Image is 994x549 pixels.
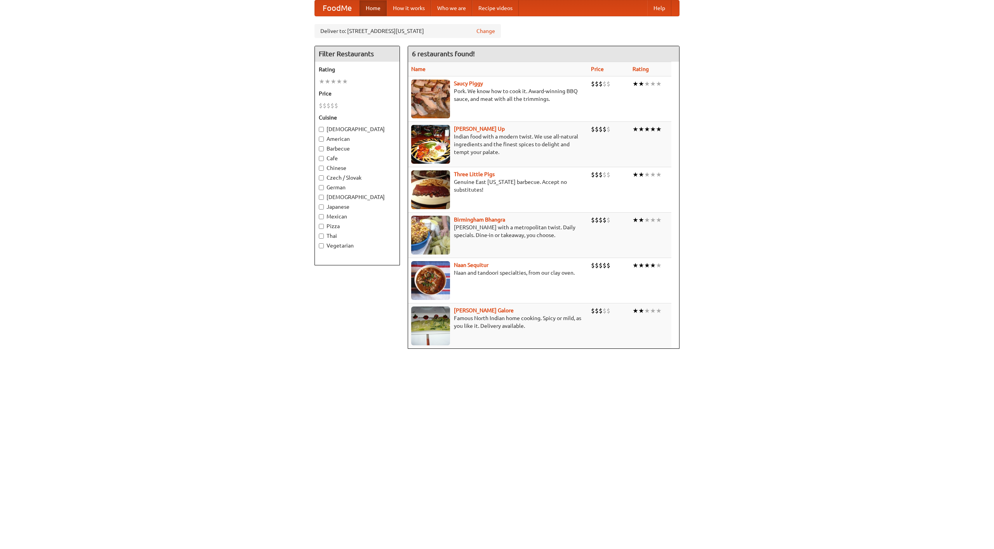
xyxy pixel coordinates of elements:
[330,77,336,86] li: ★
[325,77,330,86] li: ★
[644,216,650,224] li: ★
[454,80,483,87] a: Saucy Piggy
[595,125,599,133] li: $
[591,66,604,72] a: Price
[319,154,396,162] label: Cafe
[454,126,505,132] a: [PERSON_NAME] Up
[327,101,330,110] li: $
[411,125,450,164] img: curryup.jpg
[606,80,610,88] li: $
[599,216,603,224] li: $
[323,101,327,110] li: $
[411,178,585,194] p: Genuine East [US_STATE] barbecue. Accept no substitutes!
[411,314,585,330] p: Famous North Indian home cooking. Spicy or mild, as you like it. Delivery available.
[330,101,334,110] li: $
[411,66,426,72] a: Name
[606,125,610,133] li: $
[319,137,324,142] input: American
[315,0,360,16] a: FoodMe
[319,175,324,180] input: Czech / Slovak
[650,261,656,270] li: ★
[319,224,324,229] input: Pizza
[591,261,595,270] li: $
[454,171,495,177] a: Three Little Pigs
[315,24,501,38] div: Deliver to: [STREET_ADDRESS][US_STATE]
[599,170,603,179] li: $
[656,170,662,179] li: ★
[595,307,599,315] li: $
[319,213,396,220] label: Mexican
[360,0,387,16] a: Home
[342,77,348,86] li: ★
[599,261,603,270] li: $
[319,193,396,201] label: [DEMOGRAPHIC_DATA]
[603,125,606,133] li: $
[334,101,338,110] li: $
[644,261,650,270] li: ★
[650,307,656,315] li: ★
[595,261,599,270] li: $
[476,27,495,35] a: Change
[633,307,638,315] li: ★
[319,242,396,249] label: Vegetarian
[319,114,396,121] h5: Cuisine
[319,146,324,151] input: Barbecue
[387,0,431,16] a: How it works
[319,184,396,191] label: German
[603,307,606,315] li: $
[472,0,519,16] a: Recipe videos
[638,307,644,315] li: ★
[319,214,324,219] input: Mexican
[647,0,671,16] a: Help
[656,80,662,88] li: ★
[656,261,662,270] li: ★
[319,195,324,200] input: [DEMOGRAPHIC_DATA]
[650,80,656,88] li: ★
[591,80,595,88] li: $
[591,125,595,133] li: $
[650,125,656,133] li: ★
[606,261,610,270] li: $
[411,216,450,255] img: bhangra.jpg
[411,261,450,300] img: naansequitur.jpg
[319,203,396,211] label: Japanese
[431,0,472,16] a: Who we are
[411,80,450,118] img: saucy.jpg
[319,135,396,143] label: American
[319,127,324,132] input: [DEMOGRAPHIC_DATA]
[606,307,610,315] li: $
[454,307,514,313] b: [PERSON_NAME] Galore
[591,307,595,315] li: $
[599,307,603,315] li: $
[606,216,610,224] li: $
[411,269,585,277] p: Naan and tandoori specialties, from our clay oven.
[319,90,396,97] h5: Price
[315,46,400,62] h4: Filter Restaurants
[633,216,638,224] li: ★
[411,223,585,239] p: [PERSON_NAME] with a metropolitan twist. Daily specials. Dine-in or takeaway, you choose.
[650,170,656,179] li: ★
[319,174,396,182] label: Czech / Slovak
[454,216,505,223] a: Birmingham Bhangra
[319,204,324,210] input: Japanese
[336,77,342,86] li: ★
[595,80,599,88] li: $
[591,170,595,179] li: $
[595,170,599,179] li: $
[411,307,450,345] img: currygalore.jpg
[638,261,644,270] li: ★
[603,216,606,224] li: $
[644,80,650,88] li: ★
[319,101,323,110] li: $
[656,216,662,224] li: ★
[319,66,396,73] h5: Rating
[599,80,603,88] li: $
[595,216,599,224] li: $
[638,216,644,224] li: ★
[603,80,606,88] li: $
[638,80,644,88] li: ★
[633,170,638,179] li: ★
[412,50,475,57] ng-pluralize: 6 restaurants found!
[650,216,656,224] li: ★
